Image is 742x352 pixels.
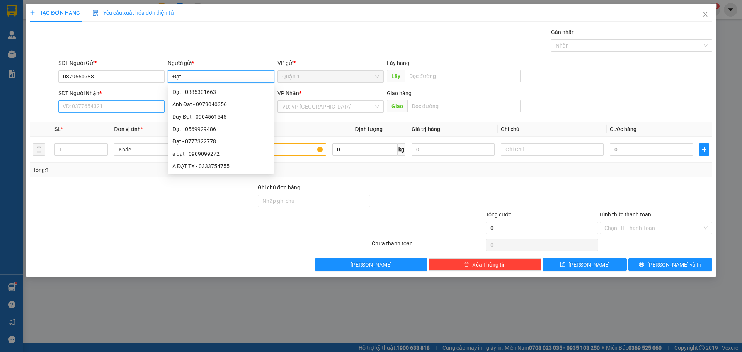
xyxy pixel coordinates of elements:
button: delete [33,143,45,156]
span: [PERSON_NAME] [568,260,610,269]
span: VP Nhận [277,90,299,96]
div: Đạt - 0569929486 [172,125,269,133]
input: VD: Bàn, Ghế [223,143,326,156]
span: [PERSON_NAME] [351,260,392,269]
button: deleteXóa Thông tin [429,258,541,271]
div: A ĐẠT TX - 0333754755 [168,160,274,172]
button: save[PERSON_NAME] [543,258,626,271]
span: Xóa Thông tin [472,260,506,269]
li: VP [GEOGRAPHIC_DATA] [53,33,103,58]
input: Dọc đường [407,100,521,112]
img: icon [92,10,99,16]
span: Cước hàng [610,126,636,132]
span: SL [54,126,61,132]
span: Định lượng [355,126,383,132]
span: Giao hàng [387,90,412,96]
div: Đạt - 0569929486 [168,123,274,135]
button: printer[PERSON_NAME] và In [628,258,712,271]
span: [PERSON_NAME] và In [647,260,701,269]
div: Anh Đạt - 0979040356 [172,100,269,109]
label: Gán nhãn [551,29,575,35]
div: Đạt - 0777322778 [172,137,269,146]
th: Ghi chú [498,122,607,137]
div: a đạt - 0909099272 [172,150,269,158]
li: Bình Minh Tải [4,4,112,19]
img: logo.jpg [4,4,31,31]
div: Người gửi [168,59,274,67]
span: Lấy hàng [387,60,409,66]
span: Lấy [387,70,405,82]
span: printer [639,262,644,268]
div: SĐT Người Gửi [58,59,165,67]
span: Tổng cước [486,211,511,218]
span: Giá trị hàng [412,126,440,132]
button: plus [699,143,709,156]
button: [PERSON_NAME] [315,258,427,271]
div: Đạt - 0385301663 [172,88,269,96]
div: SĐT Người Nhận [58,89,165,97]
div: Tổng: 1 [33,166,286,174]
span: plus [699,146,709,153]
input: Dọc đường [405,70,521,82]
button: Close [694,4,716,26]
div: Đạt - 0777322778 [168,135,274,148]
span: TẠO ĐƠN HÀNG [30,10,80,16]
li: VP [GEOGRAPHIC_DATA] [4,33,53,58]
div: Đạt - 0385301663 [168,86,274,98]
span: save [560,262,565,268]
span: delete [464,262,469,268]
div: Anh Đạt - 0979040356 [168,98,274,111]
div: Chưa thanh toán [371,239,485,253]
span: Khác [119,144,212,155]
div: a đạt - 0909099272 [168,148,274,160]
span: Giao [387,100,407,112]
label: Ghi chú đơn hàng [258,184,300,190]
input: Ghi chú đơn hàng [258,195,370,207]
label: Hình thức thanh toán [600,211,651,218]
div: Duy Đạt - 0904561545 [172,112,269,121]
input: 0 [412,143,495,156]
span: plus [30,10,35,15]
span: close [702,11,708,17]
div: VP gửi [277,59,384,67]
input: Ghi Chú [501,143,604,156]
div: Duy Đạt - 0904561545 [168,111,274,123]
span: Quận 1 [282,71,379,82]
div: A ĐẠT TX - 0333754755 [172,162,269,170]
span: Yêu cầu xuất hóa đơn điện tử [92,10,174,16]
span: kg [398,143,405,156]
span: Đơn vị tính [114,126,143,132]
